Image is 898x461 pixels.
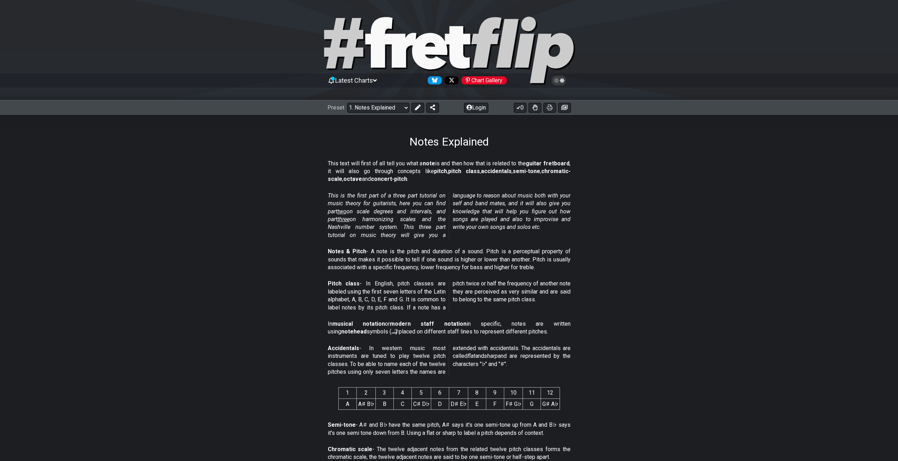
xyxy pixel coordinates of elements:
[484,353,498,359] em: sharp
[486,388,504,398] th: 9
[341,328,367,335] strong: notehead
[514,103,526,113] button: 0
[449,388,468,398] th: 7
[411,388,431,398] th: 5
[328,192,571,238] em: This is the first part of a three part tutorial on music theory for guitarists, here you can find...
[468,353,475,359] em: flat
[328,160,571,183] p: This text will first of all tell you what a is and then how that is related to the , it will also...
[328,345,359,351] strong: Accidentals
[332,320,385,327] strong: musical notation
[356,398,375,409] td: A♯ B♭
[328,248,366,255] strong: Notes & Pitch
[448,168,480,175] strong: pitch class
[328,446,373,453] strong: Chromatic scale
[459,76,507,84] a: #fretflip at Pinterest
[426,103,439,113] button: Share Preset
[504,388,523,398] th: 10
[449,398,468,409] td: D♯ E♭
[486,398,504,409] td: F
[523,388,541,398] th: 11
[375,398,393,409] td: B
[337,216,350,223] span: three
[431,398,449,409] td: D
[543,103,556,113] button: Print
[468,388,486,398] th: 8
[523,398,541,409] td: G
[423,160,435,167] strong: note
[328,280,360,287] strong: Pitch class
[343,176,362,182] strong: octave
[442,76,459,84] a: Follow #fretflip at X
[338,398,356,409] td: A
[335,77,373,84] span: Latest Charts
[558,103,571,113] button: Create image
[468,398,486,409] td: E
[356,388,375,398] th: 2
[462,76,507,84] div: Chart Gallery
[504,398,523,409] td: F♯ G♭
[411,103,424,113] button: Edit Preset
[555,77,563,84] span: Toggle light / dark theme
[328,421,571,437] p: - A♯ and B♭ have the same pitch, A♯ says it's one semi-tone up from A and B♭ says it's one semi t...
[337,208,346,215] span: two
[481,168,512,175] strong: accidentals
[328,344,571,376] p: - In western music most instruments are tuned to play twelve pitch classes. To be able to name ea...
[375,388,393,398] th: 3
[393,388,411,398] th: 4
[371,176,407,182] strong: concert-pitch
[529,103,541,113] button: Toggle Dexterity for all fretkits
[425,76,442,84] a: Follow #fretflip at Bluesky
[464,103,488,113] button: Login
[526,160,569,167] strong: guitar fretboard
[338,388,356,398] th: 1
[393,398,411,409] td: C
[390,320,466,327] strong: modern staff notation
[328,280,571,312] p: - In English, pitch classes are labeled using the first seven letters of the Latin alphabet, A, B...
[411,398,431,409] td: C♯ D♭
[409,135,489,148] h1: Notes Explained
[513,168,540,175] strong: semi-tone
[328,421,356,428] strong: Semi-tone
[434,168,447,175] strong: pitch
[541,388,560,398] th: 12
[328,248,571,271] p: - A note is the pitch and duration of a sound. Pitch is a perceptual property of sounds that make...
[347,103,409,113] select: Preset
[541,398,560,409] td: G♯ A♭
[431,388,449,398] th: 6
[328,320,571,336] p: In or in specific, notes are written using symbols (𝅝 𝅗𝅥 𝅘𝅥 𝅘𝅥𝅮) placed on different staff lines to r...
[327,104,344,111] span: Preset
